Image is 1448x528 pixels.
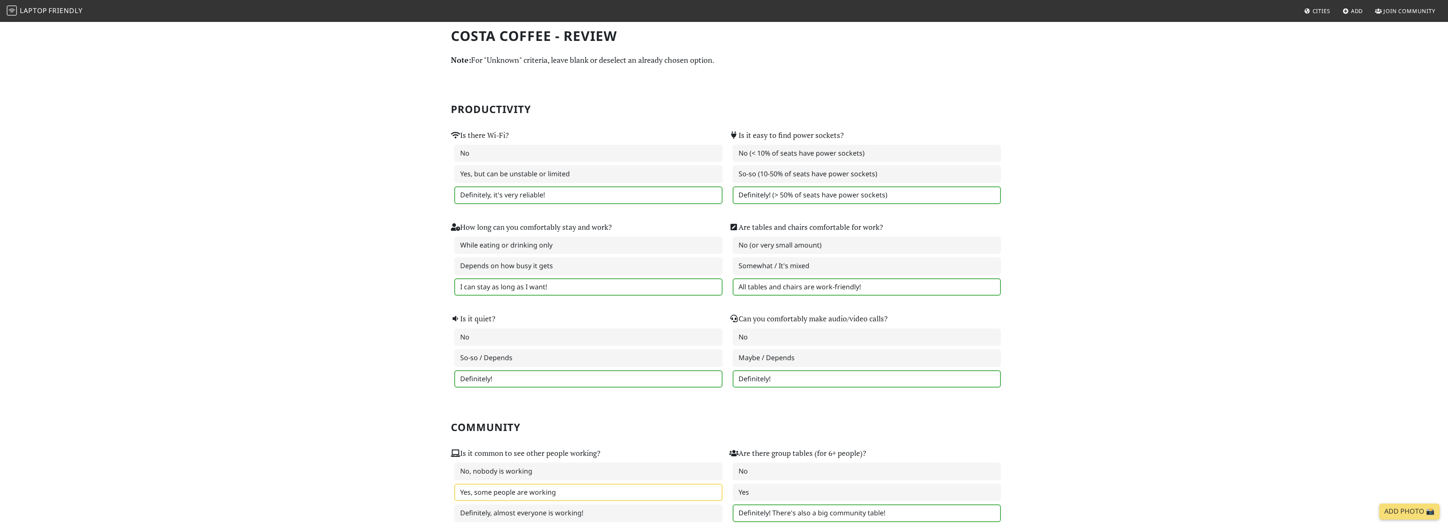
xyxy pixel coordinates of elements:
a: Add Photo 📸 [1379,504,1440,520]
label: How long can you comfortably stay and work? [451,221,612,233]
label: So-so / Depends [454,349,723,367]
label: Yes, some people are working [454,484,723,501]
label: Yes, but can be unstable or limited [454,165,723,183]
label: No (or very small amount) [733,237,1001,254]
label: No [454,145,723,162]
label: Is it quiet? [451,313,495,325]
label: Depends on how busy it gets [454,257,723,275]
label: No (< 10% of seats have power sockets) [733,145,1001,162]
h1: Costa Coffee - Review [451,28,998,44]
label: Can you comfortably make audio/video calls? [729,313,887,325]
label: Definitely! [454,370,723,388]
label: Definitely! [733,370,1001,388]
label: Is it common to see other people working? [451,447,600,459]
label: No [733,329,1001,346]
label: Definitely! There's also a big community table! [733,504,1001,522]
label: All tables and chairs are work-friendly! [733,278,1001,296]
strong: Note: [451,55,471,65]
label: Yes [733,484,1001,501]
label: Somewhat / It's mixed [733,257,1001,275]
a: Add [1339,3,1367,19]
label: No [454,329,723,346]
img: LaptopFriendly [7,5,17,16]
label: Are tables and chairs comfortable for work? [729,221,883,233]
a: LaptopFriendly LaptopFriendly [7,4,83,19]
span: Laptop [20,6,47,15]
span: Join Community [1383,7,1435,15]
label: Is it easy to find power sockets? [729,129,844,141]
h2: Community [451,421,998,434]
label: Definitely! (> 50% of seats have power sockets) [733,186,1001,204]
span: Friendly [49,6,82,15]
label: No [733,463,1001,480]
label: I can stay as long as I want! [454,278,723,296]
p: For "Unknown" criteria, leave blank or deselect an already chosen option. [451,54,998,66]
label: No, nobody is working [454,463,723,480]
label: Are there group tables (for 6+ people)? [729,447,866,459]
h2: Productivity [451,103,998,116]
span: Cities [1313,7,1330,15]
span: Add [1351,7,1363,15]
label: Maybe / Depends [733,349,1001,367]
label: Definitely, it's very reliable! [454,186,723,204]
label: So-so (10-50% of seats have power sockets) [733,165,1001,183]
a: Cities [1301,3,1334,19]
a: Join Community [1372,3,1439,19]
label: Is there Wi-Fi? [451,129,509,141]
label: Definitely, almost everyone is working! [454,504,723,522]
label: While eating or drinking only [454,237,723,254]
